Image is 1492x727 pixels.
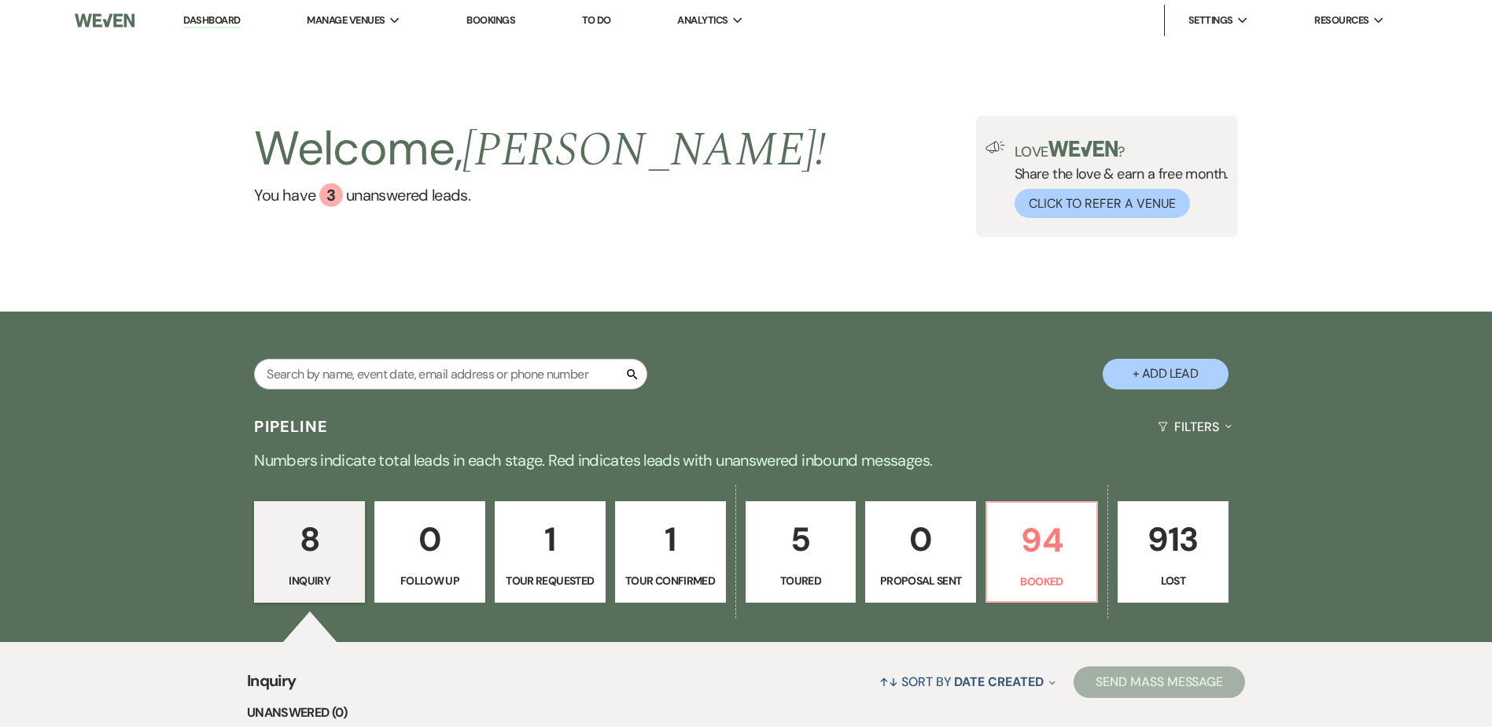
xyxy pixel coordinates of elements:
[615,501,726,603] a: 1Tour Confirmed
[954,673,1043,690] span: Date Created
[254,415,328,437] h3: Pipeline
[1005,141,1229,218] div: Share the love & earn a free month.
[264,513,355,566] p: 8
[254,501,365,603] a: 8Inquiry
[75,4,134,37] img: Weven Logo
[1151,406,1237,448] button: Filters
[1314,13,1369,28] span: Resources
[466,13,515,27] a: Bookings
[462,114,826,186] span: [PERSON_NAME] !
[1118,501,1229,603] a: 913Lost
[756,572,846,589] p: Toured
[254,359,647,389] input: Search by name, event date, email address or phone number
[677,13,728,28] span: Analytics
[385,572,475,589] p: Follow Up
[505,513,595,566] p: 1
[183,13,240,28] a: Dashboard
[264,572,355,589] p: Inquiry
[495,501,606,603] a: 1Tour Requested
[247,669,297,703] span: Inquiry
[1015,141,1229,159] p: Love ?
[1188,13,1233,28] span: Settings
[582,13,611,27] a: To Do
[997,514,1087,566] p: 94
[180,448,1313,473] p: Numbers indicate total leads in each stage. Red indicates leads with unanswered inbound messages.
[319,183,343,207] div: 3
[746,501,857,603] a: 5Toured
[1128,572,1218,589] p: Lost
[505,572,595,589] p: Tour Requested
[254,183,826,207] a: You have 3 unanswered leads.
[625,572,716,589] p: Tour Confirmed
[1103,359,1229,389] button: + Add Lead
[307,13,385,28] span: Manage Venues
[875,513,966,566] p: 0
[985,141,1005,153] img: loud-speaker-illustration.svg
[1074,666,1245,698] button: Send Mass Message
[997,573,1087,590] p: Booked
[625,513,716,566] p: 1
[985,501,1098,603] a: 94Booked
[247,703,1245,723] li: Unanswered (0)
[865,501,976,603] a: 0Proposal Sent
[875,572,966,589] p: Proposal Sent
[1128,513,1218,566] p: 913
[756,513,846,566] p: 5
[1015,189,1190,218] button: Click to Refer a Venue
[254,116,826,183] h2: Welcome,
[873,661,1062,703] button: Sort By Date Created
[385,513,475,566] p: 0
[374,501,485,603] a: 0Follow Up
[879,673,898,690] span: ↑↓
[1048,141,1118,157] img: weven-logo-green.svg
